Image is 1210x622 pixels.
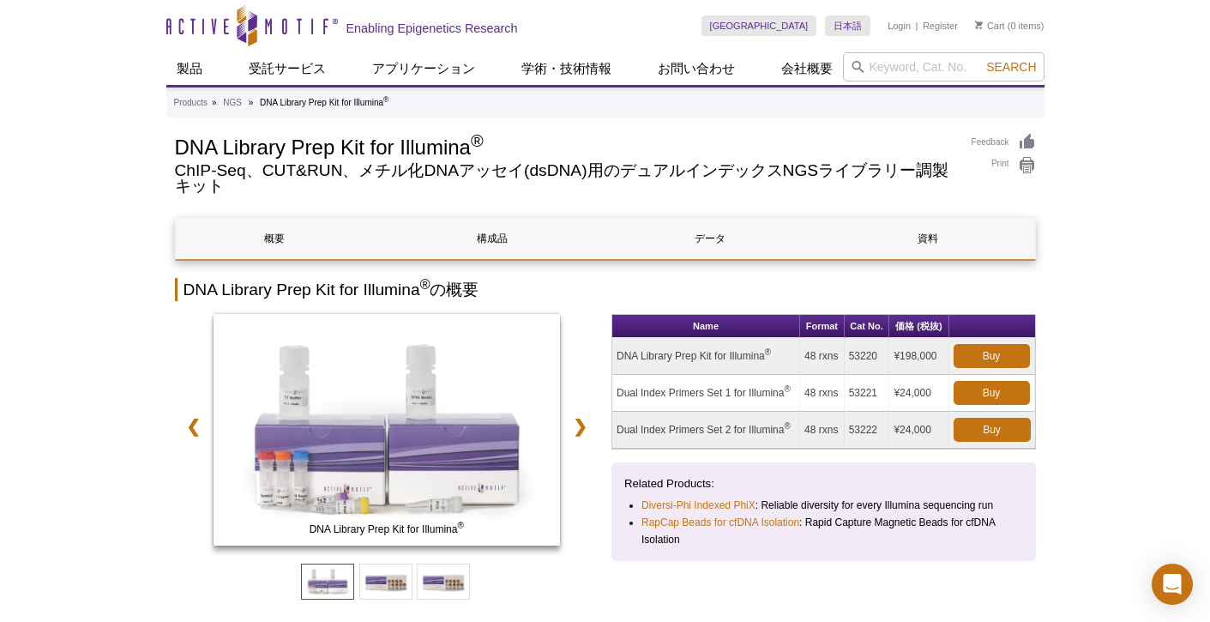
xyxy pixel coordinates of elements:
th: Cat No. [845,315,890,338]
td: 48 rxns [800,375,845,412]
a: 学術・技術情報 [511,52,622,85]
span: DNA Library Prep Kit for Illumina [217,521,557,538]
a: 概要 [176,218,374,259]
img: Your Cart [975,21,983,29]
a: Cart [975,20,1005,32]
th: Format [800,315,845,338]
input: Keyword, Cat. No. [843,52,1044,82]
li: DNA Library Prep Kit for Illumina [260,98,388,107]
a: 会社概要 [771,52,843,85]
a: Print [972,156,1036,175]
a: お問い合わせ [647,52,745,85]
h2: Enabling Epigenetics Research [346,21,518,36]
img: DNA Library Prep Kit for Illumina [214,314,561,546]
td: Dual Index Primers Set 2 for Illumina [612,412,800,449]
td: ¥24,000 [889,412,948,449]
a: Login [888,20,911,32]
sup: ® [784,384,790,394]
button: Search [981,59,1041,75]
a: Register [923,20,958,32]
a: DNA Library Prep Kit for Illumina [214,314,561,551]
td: 48 rxns [800,412,845,449]
sup: ® [383,95,388,104]
li: | [916,15,918,36]
td: 53220 [845,338,890,375]
a: データ [611,218,810,259]
th: 価格 (税抜) [889,315,948,338]
div: Open Intercom Messenger [1152,564,1193,605]
sup: ® [784,421,790,431]
td: ¥24,000 [889,375,948,412]
a: [GEOGRAPHIC_DATA] [701,15,817,36]
sup: ® [765,347,771,357]
li: » [249,98,254,107]
span: Search [986,60,1036,74]
td: 53222 [845,412,890,449]
a: Buy [954,344,1030,368]
a: Products [174,95,208,111]
a: ❮ [175,407,212,446]
p: Related Products: [624,475,1023,492]
a: Diversi-Phi Indexed PhiX [641,497,755,514]
li: : Rapid Capture Magnetic Beads for cfDNA Isolation [641,514,1008,548]
a: 構成品 [394,218,592,259]
h1: DNA Library Prep Kit for Illumina [175,133,954,159]
li: (0 items) [975,15,1044,36]
td: Dual Index Primers Set 1 for Illumina [612,375,800,412]
a: 日本語 [825,15,870,36]
a: 製品 [166,52,213,85]
td: 53221 [845,375,890,412]
a: 資料 [829,218,1027,259]
h2: DNA Library Prep Kit for Illumina の概要 [175,278,1036,301]
td: ¥198,000 [889,338,948,375]
a: ❯ [562,407,599,446]
td: DNA Library Prep Kit for Illumina [612,338,800,375]
sup: ® [457,521,463,530]
li: » [212,98,217,107]
a: アプリケーション [362,52,485,85]
li: : Reliable diversity for every Illumina sequencing run [641,497,1008,514]
a: Feedback [972,133,1036,152]
h2: ChIP-Seq、CUT&RUN、メチル化DNAアッセイ(dsDNA)用のデュアルインデックスNGSライブラリー調製キット [175,163,954,194]
td: 48 rxns [800,338,845,375]
a: NGS [223,95,242,111]
th: Name [612,315,800,338]
a: RapCap Beads for cfDNA Isolation [641,514,799,531]
sup: ® [420,277,430,292]
sup: ® [471,131,484,150]
a: Buy [954,381,1030,405]
a: Buy [954,418,1031,442]
a: 受託サービス [238,52,336,85]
